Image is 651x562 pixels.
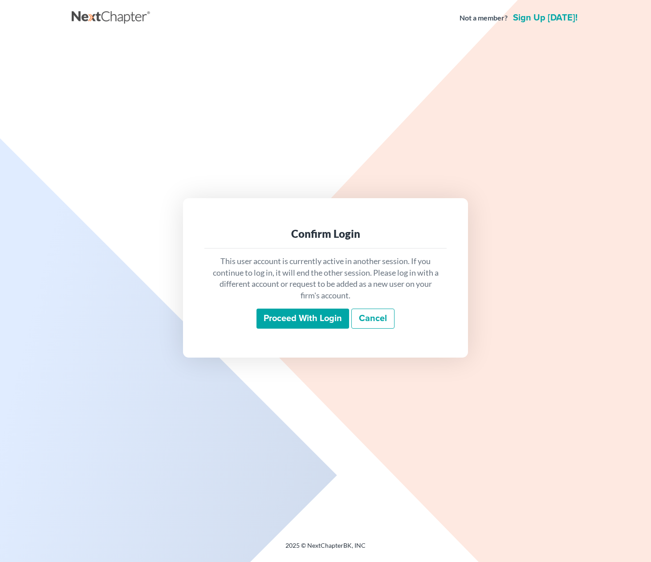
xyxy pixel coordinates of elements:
p: This user account is currently active in another session. If you continue to log in, it will end ... [212,256,439,301]
a: Sign up [DATE]! [511,13,579,22]
div: Confirm Login [212,227,439,241]
a: Cancel [351,309,395,329]
strong: Not a member? [460,13,508,23]
input: Proceed with login [256,309,349,329]
div: 2025 © NextChapterBK, INC [72,541,579,557]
